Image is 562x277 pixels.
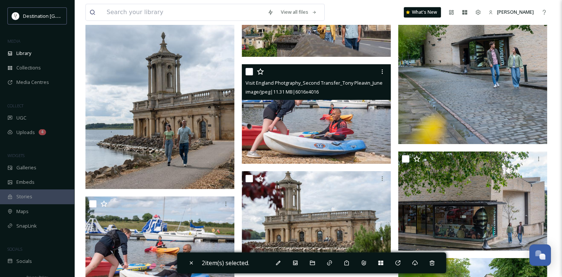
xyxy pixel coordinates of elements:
span: SOCIALS [7,246,22,252]
span: UGC [16,114,26,121]
div: 4 [39,129,46,135]
span: COLLECT [7,103,23,108]
a: View all files [277,5,321,19]
span: Media Centres [16,79,49,86]
img: Visit England Photgraphy_Second Transfer_Tony Pleavin_June2024 (27).jpg [242,171,391,271]
span: Maps [16,208,29,215]
span: Destination [GEOGRAPHIC_DATA] [23,12,97,19]
img: hNr43QXL_400x400.jpg [12,12,19,20]
a: What's New [404,7,441,17]
span: [PERSON_NAME] [497,9,534,15]
span: WIDGETS [7,153,25,158]
span: SnapLink [16,222,37,229]
button: Open Chat [529,244,551,266]
img: Lincoln Museum_Tony Pleavin_2024 (1).jpg [398,151,547,251]
span: 2 item(s) selected. [202,259,249,267]
span: Socials [16,258,32,265]
span: Embeds [16,179,35,186]
input: Search your library [103,4,264,20]
span: Visit England Photgraphy_Second Transfer_Tony Pleavin_June2024 (21).jpg [246,79,410,86]
span: Collections [16,64,41,71]
img: Visit England Photgraphy_Second Transfer_Tony Pleavin_June2024 (21).jpg [242,64,391,164]
span: Uploads [16,129,35,136]
span: Stories [16,193,32,200]
span: image/jpeg | 11.31 MB | 6016 x 4016 [246,88,319,95]
a: [PERSON_NAME] [485,5,537,19]
span: MEDIA [7,38,20,44]
span: Library [16,50,31,57]
span: Galleries [16,164,36,171]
